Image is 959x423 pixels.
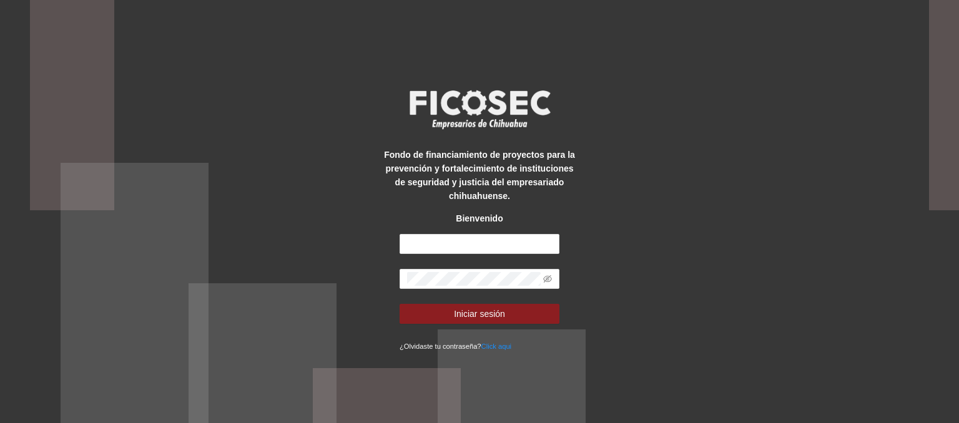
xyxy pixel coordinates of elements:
[384,150,575,201] strong: Fondo de financiamiento de proyectos para la prevención y fortalecimiento de instituciones de seg...
[481,343,512,350] a: Click aqui
[543,275,552,283] span: eye-invisible
[454,307,505,321] span: Iniciar sesión
[401,86,558,132] img: logo
[400,304,559,324] button: Iniciar sesión
[400,343,511,350] small: ¿Olvidaste tu contraseña?
[456,213,503,223] strong: Bienvenido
